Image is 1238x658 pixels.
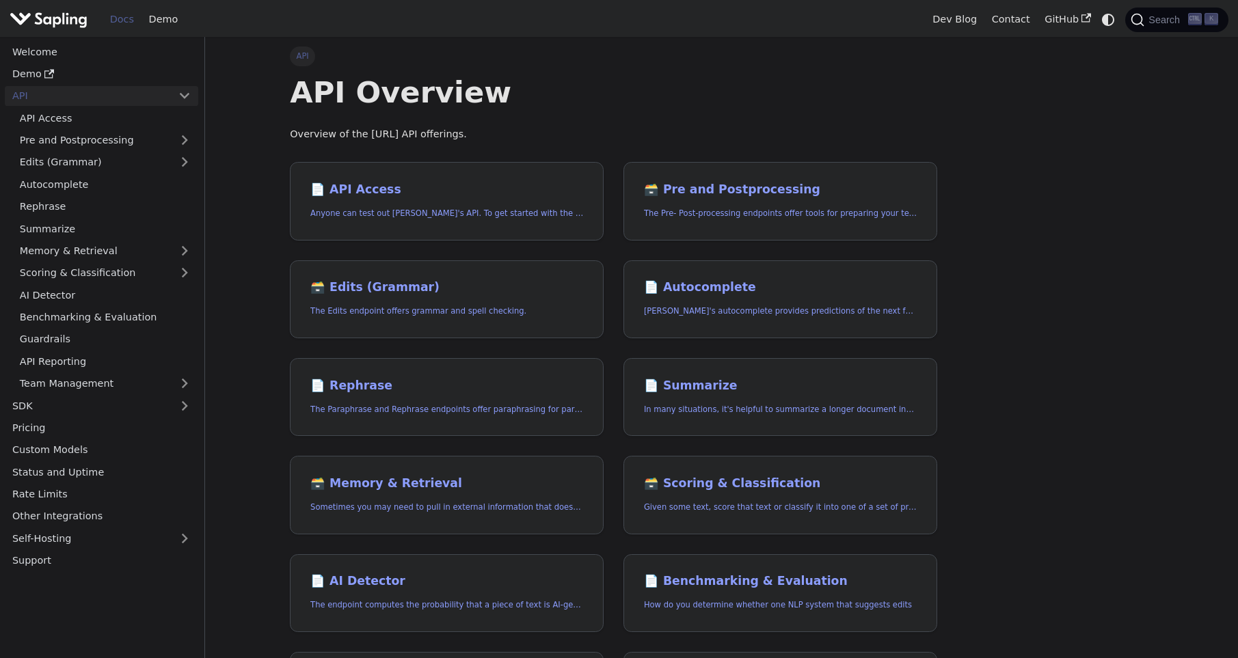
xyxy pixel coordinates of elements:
a: Docs [103,9,142,30]
a: 📄️ Autocomplete[PERSON_NAME]'s autocomplete provides predictions of the next few characters or words [623,260,937,339]
a: Summarize [12,219,198,238]
a: 📄️ RephraseThe Paraphrase and Rephrase endpoints offer paraphrasing for particular styles. [290,358,604,437]
a: Support [5,551,198,571]
a: Scoring & Classification [12,263,198,283]
button: Switch between dark and light mode (currently system mode) [1099,10,1118,29]
span: API [290,46,315,66]
a: Pricing [5,418,198,438]
a: 🗃️ Edits (Grammar)The Edits endpoint offers grammar and spell checking. [290,260,604,339]
p: Anyone can test out Sapling's API. To get started with the API, simply: [310,207,583,220]
a: Demo [142,9,185,30]
nav: Breadcrumbs [290,46,937,66]
img: Sapling.ai [10,10,88,29]
a: 📄️ API AccessAnyone can test out [PERSON_NAME]'s API. To get started with the API, simply: [290,162,604,241]
p: The endpoint computes the probability that a piece of text is AI-generated, [310,599,583,612]
p: Overview of the [URL] API offerings. [290,126,937,143]
a: AI Detector [12,285,198,305]
a: GitHub [1037,9,1098,30]
p: The Pre- Post-processing endpoints offer tools for preparing your text data for ingestation as we... [644,207,917,220]
p: The Paraphrase and Rephrase endpoints offer paraphrasing for particular styles. [310,403,583,416]
p: Sometimes you may need to pull in external information that doesn't fit in the context size of an... [310,501,583,514]
a: Memory & Retrieval [12,241,198,261]
a: Rate Limits [5,484,198,504]
button: Expand sidebar category 'SDK' [171,396,198,415]
a: Edits (Grammar) [12,152,198,172]
a: API [5,86,171,106]
span: Search [1144,14,1188,25]
p: Sapling's autocomplete provides predictions of the next few characters or words [644,305,917,318]
a: Status and Uptime [5,462,198,482]
h2: Edits (Grammar) [310,280,583,295]
a: API Reporting [12,351,198,371]
button: Collapse sidebar category 'API' [171,86,198,106]
a: 📄️ SummarizeIn many situations, it's helpful to summarize a longer document into a shorter, more ... [623,358,937,437]
p: Given some text, score that text or classify it into one of a set of pre-specified categories. [644,501,917,514]
a: Dev Blog [925,9,984,30]
a: Self-Hosting [5,528,198,548]
a: 🗃️ Memory & RetrievalSometimes you may need to pull in external information that doesn't fit in t... [290,456,604,534]
h2: Pre and Postprocessing [644,182,917,197]
a: SDK [5,396,171,415]
h2: API Access [310,182,583,197]
p: How do you determine whether one NLP system that suggests edits [644,599,917,612]
a: Team Management [12,374,198,394]
h2: AI Detector [310,574,583,589]
button: Search (Ctrl+K) [1125,8,1228,32]
h2: Scoring & Classification [644,476,917,491]
p: The Edits endpoint offers grammar and spell checking. [310,305,583,318]
a: Benchmarking & Evaluation [12,307,198,327]
h2: Memory & Retrieval [310,476,583,491]
a: Demo [5,64,198,84]
kbd: K [1205,13,1218,25]
a: Autocomplete [12,174,198,194]
a: 🗃️ Pre and PostprocessingThe Pre- Post-processing endpoints offer tools for preparing your text d... [623,162,937,241]
a: Pre and Postprocessing [12,131,198,150]
a: Custom Models [5,440,198,460]
a: Contact [984,9,1038,30]
a: 📄️ AI DetectorThe endpoint computes the probability that a piece of text is AI-generated, [290,554,604,633]
a: 📄️ Benchmarking & EvaluationHow do you determine whether one NLP system that suggests edits [623,554,937,633]
a: Guardrails [12,329,198,349]
a: Welcome [5,42,198,61]
a: Sapling.ai [10,10,92,29]
a: Rephrase [12,197,198,217]
h2: Summarize [644,379,917,394]
a: API Access [12,108,198,128]
h2: Rephrase [310,379,583,394]
h1: API Overview [290,74,937,111]
a: 🗃️ Scoring & ClassificationGiven some text, score that text or classify it into one of a set of p... [623,456,937,534]
a: Other Integrations [5,506,198,526]
h2: Autocomplete [644,280,917,295]
p: In many situations, it's helpful to summarize a longer document into a shorter, more easily diges... [644,403,917,416]
h2: Benchmarking & Evaluation [644,574,917,589]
